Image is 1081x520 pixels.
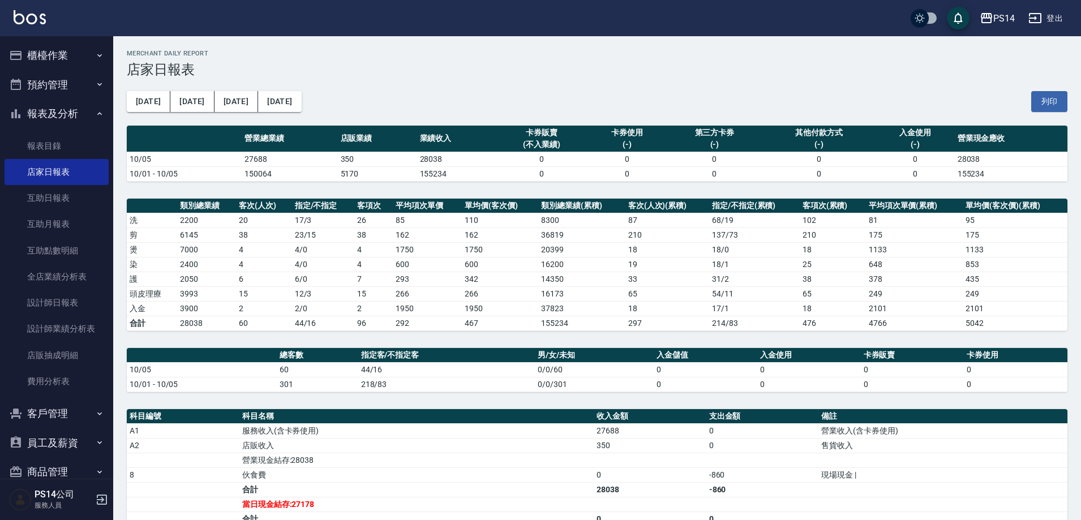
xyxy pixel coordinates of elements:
[670,139,760,151] div: (-)
[625,199,709,213] th: 客次(人次)(累積)
[866,227,963,242] td: 175
[594,482,706,497] td: 28038
[861,377,964,392] td: 0
[538,316,625,330] td: 155234
[963,301,1067,316] td: 2101
[538,213,625,227] td: 8300
[354,227,393,242] td: 38
[127,348,1067,392] table: a dense table
[258,91,301,112] button: [DATE]
[127,91,170,112] button: [DATE]
[170,91,214,112] button: [DATE]
[127,152,242,166] td: 10/05
[861,362,964,377] td: 0
[292,272,355,286] td: 6 / 0
[625,227,709,242] td: 210
[393,316,462,330] td: 292
[239,409,594,424] th: 科目名稱
[993,11,1015,25] div: PS14
[127,409,239,424] th: 科目編號
[417,152,496,166] td: 28038
[5,211,109,237] a: 互助月報表
[242,152,338,166] td: 27688
[5,428,109,458] button: 員工及薪資
[393,272,462,286] td: 293
[538,272,625,286] td: 14350
[709,272,800,286] td: 31 / 2
[393,286,462,301] td: 266
[709,227,800,242] td: 137 / 73
[462,199,538,213] th: 單均價(客次價)
[462,272,538,286] td: 342
[354,272,393,286] td: 7
[462,301,538,316] td: 1950
[462,213,538,227] td: 110
[239,423,594,438] td: 服務收入(含卡券使用)
[765,139,872,151] div: (-)
[358,377,535,392] td: 218/83
[538,199,625,213] th: 類別總業績(累積)
[800,316,866,330] td: 476
[706,438,819,453] td: 0
[5,185,109,211] a: 互助日報表
[709,301,800,316] td: 17 / 1
[358,348,535,363] th: 指定客/不指定客
[417,166,496,181] td: 155234
[5,264,109,290] a: 全店業績分析表
[35,489,92,500] h5: PS14公司
[594,438,706,453] td: 350
[800,199,866,213] th: 客項次(累積)
[239,482,594,497] td: 合計
[654,348,757,363] th: 入金儲值
[594,409,706,424] th: 收入金額
[5,133,109,159] a: 報表目錄
[975,7,1019,30] button: PS14
[5,290,109,316] a: 設計師日報表
[292,227,355,242] td: 23 / 15
[667,166,763,181] td: 0
[762,152,875,166] td: 0
[338,166,417,181] td: 5170
[35,500,92,510] p: 服務人員
[462,227,538,242] td: 162
[177,316,236,330] td: 28038
[866,213,963,227] td: 81
[127,362,277,377] td: 10/05
[800,257,866,272] td: 25
[535,362,654,377] td: 0/0/60
[393,242,462,257] td: 1750
[239,467,594,482] td: 伙食費
[215,91,258,112] button: [DATE]
[535,348,654,363] th: 男/女/未知
[354,242,393,257] td: 4
[594,423,706,438] td: 27688
[800,242,866,257] td: 18
[709,257,800,272] td: 18 / 1
[127,50,1067,57] h2: Merchant Daily Report
[127,227,177,242] td: 剪
[800,286,866,301] td: 65
[538,257,625,272] td: 16200
[762,166,875,181] td: 0
[177,257,236,272] td: 2400
[818,438,1067,453] td: 售貨收入
[127,62,1067,78] h3: 店家日報表
[236,257,292,272] td: 4
[876,152,955,166] td: 0
[538,286,625,301] td: 16173
[866,199,963,213] th: 平均項次單價(累積)
[757,348,861,363] th: 入金使用
[861,348,964,363] th: 卡券販賣
[963,227,1067,242] td: 175
[625,286,709,301] td: 65
[177,242,236,257] td: 7000
[625,257,709,272] td: 19
[538,301,625,316] td: 37823
[177,286,236,301] td: 3993
[496,166,587,181] td: 0
[292,213,355,227] td: 17 / 3
[127,166,242,181] td: 10/01 - 10/05
[5,159,109,185] a: 店家日報表
[354,199,393,213] th: 客項次
[236,227,292,242] td: 38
